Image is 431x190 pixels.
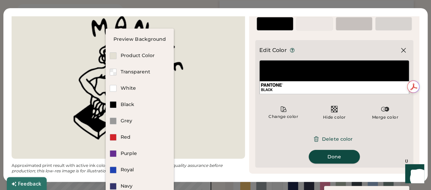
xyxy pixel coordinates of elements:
[372,115,399,120] div: Merge color
[261,87,407,92] div: BLACK
[12,163,245,174] div: Approximated print result with active ink colors.
[121,183,170,190] div: Navy
[330,105,338,113] img: Transparent.svg
[121,52,170,59] div: Product Color
[121,69,170,75] div: Transparent
[381,105,389,113] img: Merge%20Color.svg
[323,115,345,120] div: Hide color
[399,159,428,189] iframe: Front Chat
[106,36,174,43] div: Preview Background
[308,132,361,146] button: Delete color
[12,163,224,173] em: Designs are reviewed for high-quality assurance before production; this low-res image is for illu...
[121,85,170,92] div: White
[121,134,170,141] div: Red
[121,167,170,173] div: Royal
[259,46,287,54] div: Edit Color
[121,118,170,124] div: Grey
[268,114,298,119] div: Change color
[121,150,170,157] div: Purple
[261,83,283,87] img: Pantone Logo
[309,150,360,163] button: Done
[121,101,170,108] div: Black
